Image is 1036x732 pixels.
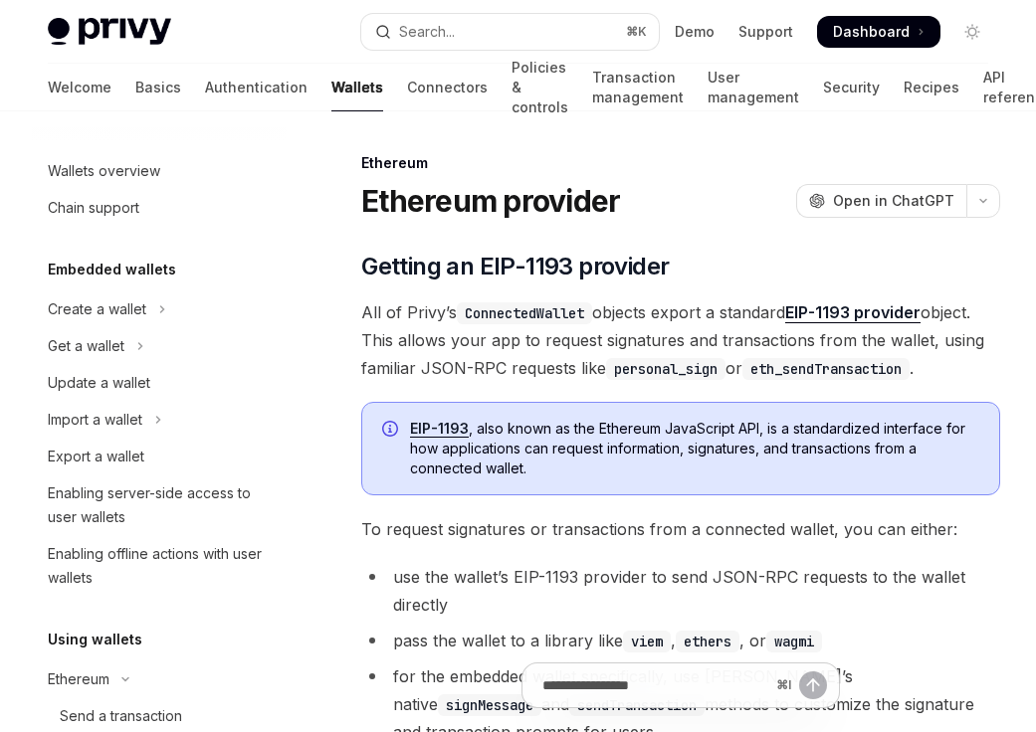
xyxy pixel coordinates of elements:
a: Transaction management [592,64,684,111]
code: wagmi [766,631,822,652]
div: Import a wallet [48,408,142,432]
a: Dashboard [817,16,940,48]
h5: Embedded wallets [48,258,176,281]
button: Toggle Get a wallet section [32,328,287,364]
a: Chain support [32,190,287,226]
input: Ask a question... [542,663,768,707]
button: Toggle dark mode [956,16,988,48]
li: pass the wallet to a library like , , or [361,627,1000,654]
a: EIP-1193 provider [785,302,921,323]
div: Export a wallet [48,445,144,468]
code: ethers [676,631,739,652]
img: light logo [48,18,171,46]
button: Toggle Import a wallet section [32,402,287,438]
div: Create a wallet [48,297,146,321]
div: Update a wallet [48,371,150,395]
span: ⌘ K [626,24,647,40]
code: eth_sendTransaction [742,358,910,380]
button: Toggle Create a wallet section [32,291,287,327]
a: Recipes [904,64,959,111]
button: Open search [361,14,659,50]
div: Chain support [48,196,139,220]
div: Enabling server-side access to user wallets [48,481,275,529]
a: Enabling offline actions with user wallets [32,536,287,596]
span: Getting an EIP-1193 provider [361,251,669,282]
code: personal_sign [606,358,725,380]
div: Get a wallet [48,334,124,358]
a: Security [823,64,880,111]
div: Ethereum [48,667,109,691]
a: User management [708,64,799,111]
a: Authentication [205,64,308,111]
a: Wallets overview [32,153,287,189]
button: Toggle Ethereum section [32,661,287,697]
a: Welcome [48,64,111,111]
h5: Using wallets [48,628,142,651]
a: EIP-1193 [410,420,469,438]
div: Wallets overview [48,159,160,183]
a: Enabling server-side access to user wallets [32,475,287,535]
span: All of Privy’s objects export a standard object. This allows your app to request signatures and t... [361,298,1000,382]
a: Update a wallet [32,365,287,401]
code: ConnectedWallet [457,302,592,324]
svg: Info [382,421,402,441]
div: Ethereum [361,153,1000,173]
div: Send a transaction [60,704,182,728]
a: Demo [675,22,715,42]
button: Open in ChatGPT [796,184,966,218]
span: Dashboard [833,22,910,42]
span: To request signatures or transactions from a connected wallet, you can either: [361,515,1000,543]
a: Policies & controls [512,64,568,111]
div: Search... [399,20,455,44]
a: Basics [135,64,181,111]
a: Support [738,22,793,42]
button: Send message [799,671,827,699]
a: Wallets [331,64,383,111]
a: Connectors [407,64,488,111]
h1: Ethereum provider [361,183,620,219]
span: , also known as the Ethereum JavaScript API, is a standardized interface for how applications can... [410,419,979,478]
span: Open in ChatGPT [833,191,954,211]
code: viem [623,631,671,652]
li: use the wallet’s EIP-1193 provider to send JSON-RPC requests to the wallet directly [361,563,1000,619]
div: Enabling offline actions with user wallets [48,542,275,590]
a: Export a wallet [32,439,287,474]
